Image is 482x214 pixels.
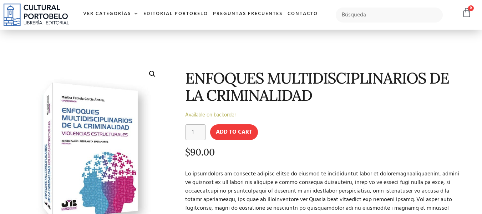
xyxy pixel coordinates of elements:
a: 🔍 [146,68,159,80]
a: Contacto [285,6,320,22]
h1: ENFOQUES MULTIDISCIPLINARIOS DE LA CRIMINALIDAD [185,70,464,104]
a: Preguntas frecuentes [210,6,285,22]
a: Ver Categorías [81,6,141,22]
span: $ [185,146,190,158]
a: Editorial Portobelo [141,6,210,22]
span: 0 [468,5,474,11]
a: 0 [462,8,472,18]
input: Búsqueda [336,8,443,23]
p: Available on backorder [185,111,464,119]
bdi: 90.00 [185,146,215,158]
input: Product quantity [185,124,206,140]
button: Add to cart [210,124,258,140]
